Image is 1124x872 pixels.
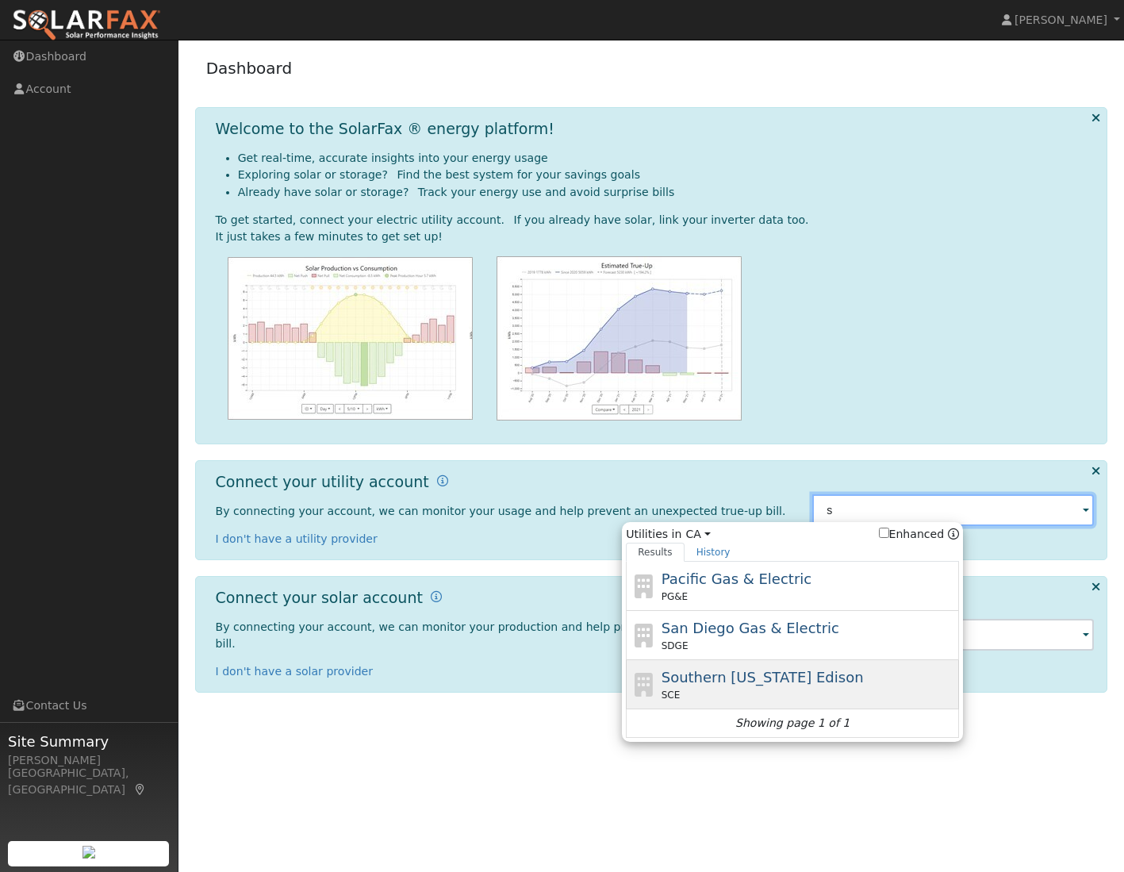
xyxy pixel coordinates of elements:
label: Enhanced [879,526,945,543]
a: History [685,543,742,562]
input: Select a Utility [812,494,1094,526]
i: Showing page 1 of 1 [735,715,850,732]
span: By connecting your account, we can monitor your production and help prevent an unexpected true-up... [216,620,788,650]
span: By connecting your account, we can monitor your usage and help prevent an unexpected true-up bill. [216,505,786,517]
span: Show enhanced providers [879,526,960,543]
div: To get started, connect your electric utility account. If you already have solar, link your inver... [216,212,1095,229]
span: PG&E [662,590,688,604]
div: [GEOGRAPHIC_DATA], [GEOGRAPHIC_DATA] [8,765,170,798]
input: Enhanced [879,528,889,538]
h1: Connect your solar account [216,589,423,607]
a: Enhanced Providers [948,528,959,540]
span: Utilities in [626,526,959,543]
a: CA [685,526,710,543]
span: San Diego Gas & Electric [662,620,839,636]
a: I don't have a solar provider [216,665,374,678]
span: Pacific Gas & Electric [662,570,811,587]
div: [PERSON_NAME] [8,752,170,769]
span: [PERSON_NAME] [1015,13,1107,26]
span: Site Summary [8,731,170,752]
div: It just takes a few minutes to get set up! [216,229,1095,245]
span: Southern [US_STATE] Edison [662,669,864,686]
li: Already have solar or storage? Track your energy use and avoid surprise bills [238,184,1095,201]
a: Results [626,543,685,562]
img: retrieve [82,846,95,859]
span: SCE [662,688,681,702]
a: Map [133,783,148,796]
a: Dashboard [206,59,293,78]
li: Exploring solar or storage? Find the best system for your savings goals [238,167,1095,183]
a: I don't have a utility provider [216,532,378,545]
img: SolarFax [12,9,161,42]
span: SDGE [662,639,689,653]
li: Get real-time, accurate insights into your energy usage [238,150,1095,167]
h1: Welcome to the SolarFax ® energy platform! [216,120,554,138]
h1: Connect your utility account [216,473,429,491]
